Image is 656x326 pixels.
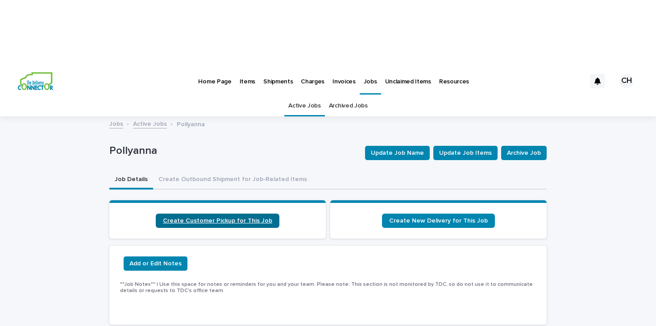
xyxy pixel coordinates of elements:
[365,146,430,160] button: Update Job Name
[263,67,293,86] p: Shipments
[328,67,360,95] a: Invoices
[133,118,167,128] a: Active Jobs
[433,146,498,160] button: Update Job Items
[156,214,279,228] a: Create Customer Pickup for This Job
[288,95,321,116] a: Active Jobs
[109,171,153,190] button: Job Details
[153,171,312,190] button: Create Outbound Shipment for Job-Related Items
[240,67,255,86] p: Items
[435,67,473,95] a: Resources
[194,67,235,95] a: Home Page
[129,259,182,268] span: Add or Edit Notes
[177,119,205,128] p: Pollyanna
[364,67,377,86] p: Jobs
[18,72,53,90] img: aCWQmA6OSGG0Kwt8cj3c
[439,149,492,157] span: Update Job Items
[120,282,533,293] span: **Job Notes** | Use this space for notes or reminders for you and your team. Please note: This se...
[501,146,547,160] button: Archive Job
[163,218,272,224] span: Create Customer Pickup for This Job
[297,67,328,95] a: Charges
[124,256,187,271] button: Add or Edit Notes
[301,67,324,86] p: Charges
[236,67,259,95] a: Items
[259,67,297,95] a: Shipments
[619,74,634,88] div: CH
[381,67,435,95] a: Unclaimed Items
[385,67,431,86] p: Unclaimed Items
[329,95,368,116] a: Archived Jobs
[389,218,488,224] span: Create New Delivery for This Job
[109,118,123,128] a: Jobs
[439,67,469,86] p: Resources
[198,67,231,86] p: Home Page
[360,67,381,93] a: Jobs
[109,144,358,157] p: Pollyanna
[382,214,495,228] a: Create New Delivery for This Job
[371,149,424,157] span: Update Job Name
[332,67,356,86] p: Invoices
[507,149,541,157] span: Archive Job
